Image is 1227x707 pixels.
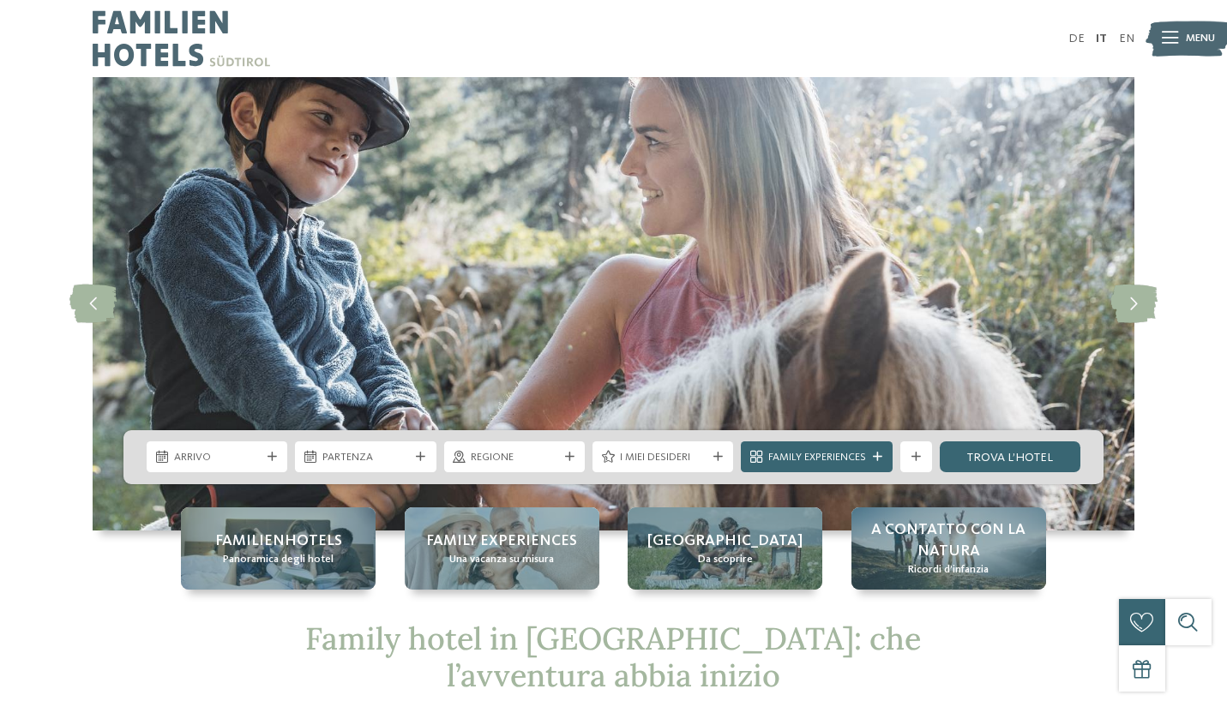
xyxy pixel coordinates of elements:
[940,441,1080,472] a: trova l’hotel
[93,77,1134,530] img: Family hotel in Trentino Alto Adige: la vacanza ideale per grandi e piccini
[305,619,921,695] span: Family hotel in [GEOGRAPHIC_DATA]: che l’avventura abbia inizio
[1096,33,1107,45] a: IT
[322,450,409,465] span: Partenza
[1186,31,1215,46] span: Menu
[174,450,261,465] span: Arrivo
[768,450,866,465] span: Family Experiences
[628,507,822,590] a: Family hotel in Trentino Alto Adige: la vacanza ideale per grandi e piccini [GEOGRAPHIC_DATA] Da ...
[426,530,577,552] span: Family experiences
[867,519,1031,562] span: A contatto con la natura
[223,552,334,567] span: Panoramica degli hotel
[1119,33,1134,45] a: EN
[698,552,753,567] span: Da scoprire
[620,450,707,465] span: I miei desideri
[1068,33,1085,45] a: DE
[405,507,599,590] a: Family hotel in Trentino Alto Adige: la vacanza ideale per grandi e piccini Family experiences Un...
[471,450,557,465] span: Regione
[215,530,342,552] span: Familienhotels
[908,562,989,578] span: Ricordi d’infanzia
[449,552,554,567] span: Una vacanza su misura
[647,530,803,552] span: [GEOGRAPHIC_DATA]
[181,507,376,590] a: Family hotel in Trentino Alto Adige: la vacanza ideale per grandi e piccini Familienhotels Panora...
[851,507,1046,590] a: Family hotel in Trentino Alto Adige: la vacanza ideale per grandi e piccini A contatto con la nat...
